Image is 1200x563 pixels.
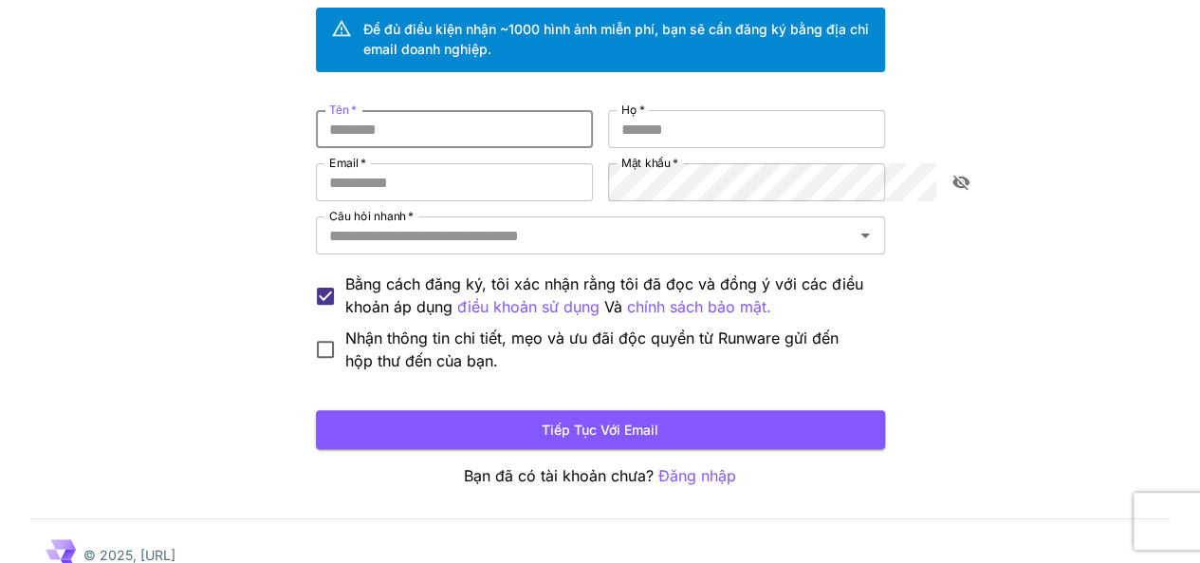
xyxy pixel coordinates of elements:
font: Đăng nhập [658,466,736,485]
font: Họ [621,103,637,117]
font: Nhận thông tin chi tiết, mẹo và ưu đãi độc quyền từ Runware gửi đến hộp thư đến của bạn. [345,328,839,370]
font: Mật khẩu [621,156,671,170]
font: © 2025, [URL] [83,547,175,563]
font: Câu hỏi nhanh [329,209,406,223]
font: Bằng cách đăng ký, tôi xác nhận rằng tôi đã đọc và đồng ý với các điều khoản áp dụng [345,274,863,316]
font: Email [329,156,359,170]
button: Bằng cách đăng ký, tôi xác nhận rằng tôi đã đọc và đồng ý với các điều khoản áp dụng Và chính sác... [457,295,600,319]
button: bật/tắt hiển thị mật khẩu [944,165,978,199]
button: Tiếp tục với email [316,410,885,449]
font: Bạn đã có tài khoản chưa? [464,466,654,485]
button: Bằng cách đăng ký, tôi xác nhận rằng tôi đã đọc và đồng ý với các điều khoản áp dụng điều khoản s... [627,295,771,319]
font: Để đủ điều kiện nhận ~1000 hình ảnh miễn phí, bạn sẽ cần đăng ký bằng địa chỉ email doanh nghiệp. [363,21,869,57]
font: Tên [329,103,348,117]
font: điều khoản sử dụng [457,297,600,316]
button: Mở [852,222,878,249]
font: Tiếp tục với email [542,422,658,438]
button: Đăng nhập [658,464,736,488]
font: chính sách bảo mật. [627,297,771,316]
font: Và [604,297,622,316]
